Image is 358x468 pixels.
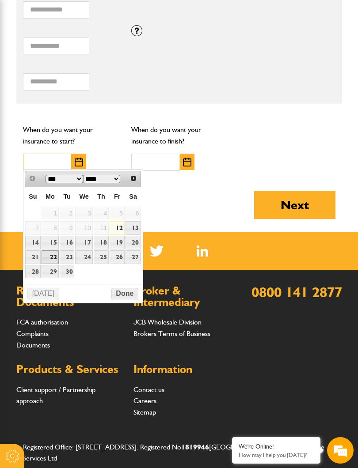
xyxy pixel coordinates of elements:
a: 17 [75,236,92,249]
span: Tuesday [63,193,71,200]
a: 20 [126,236,141,249]
input: Enter your phone number [11,134,161,153]
button: Done [111,288,138,300]
img: d_20077148190_company_1631870298795_20077148190 [15,49,37,61]
a: FCA authorisation [16,318,68,326]
div: Minimize live chat window [145,4,166,26]
button: Next [254,191,335,219]
img: Linked In [197,245,209,257]
a: 0800 141 2877 [251,283,342,301]
a: 22 [42,250,59,264]
img: Choose date [75,158,83,166]
h2: Information [133,364,237,375]
input: Enter your email address [11,108,161,127]
a: JCB Wholesale Division [133,318,202,326]
span: Next [130,175,137,182]
a: Brokers Terms of Business [133,329,210,338]
input: Enter your last name [11,82,161,101]
a: 16 [60,236,75,249]
a: Client support / Partnership approach [16,385,95,405]
a: Contact us [133,385,164,394]
span: Friday [114,193,120,200]
img: Twitter [150,245,164,257]
a: 19 [110,236,125,249]
a: Careers [133,396,156,405]
address: Registered Office: [STREET_ADDRESS]. Registered No [GEOGRAPHIC_DATA]. JCB Insurance Services Ltd [23,442,335,464]
a: 18 [94,236,109,249]
a: 23 [60,250,75,264]
p: How may I help you today? [239,452,314,458]
a: 21 [25,250,41,264]
textarea: Type your message and hit 'Enter' [11,160,161,264]
a: 24 [75,250,92,264]
span: Wednesday [80,193,89,200]
h2: Products & Services [16,364,120,375]
a: 26 [110,250,125,264]
a: 27 [126,250,141,264]
a: Sitemap [133,408,156,416]
a: Complaints [16,329,49,338]
a: 1819946 [181,443,209,451]
a: 30 [60,265,75,279]
h2: Regulations & Documents [16,285,120,308]
p: When do you want your insurance to finish? [131,124,227,147]
a: 28 [25,265,41,279]
h2: Broker & Intermediary [133,285,237,308]
em: Start Chat [120,272,160,284]
a: 12 [110,221,125,235]
div: Chat with us now [46,49,149,61]
button: [DATE] [27,288,59,300]
a: LinkedIn [197,245,209,257]
a: 13 [126,221,141,235]
span: Sunday [29,193,37,200]
span: Thursday [97,193,105,200]
p: When do you want your insurance to start? [23,124,118,147]
img: Choose date [183,158,191,166]
a: 29 [42,265,59,279]
span: Saturday [129,193,137,200]
a: 14 [25,236,41,249]
a: Next [127,172,140,185]
a: 15 [42,236,59,249]
a: Documents [16,341,50,349]
span: Monday [46,193,55,200]
a: 25 [94,250,109,264]
div: We're Online! [239,443,314,450]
